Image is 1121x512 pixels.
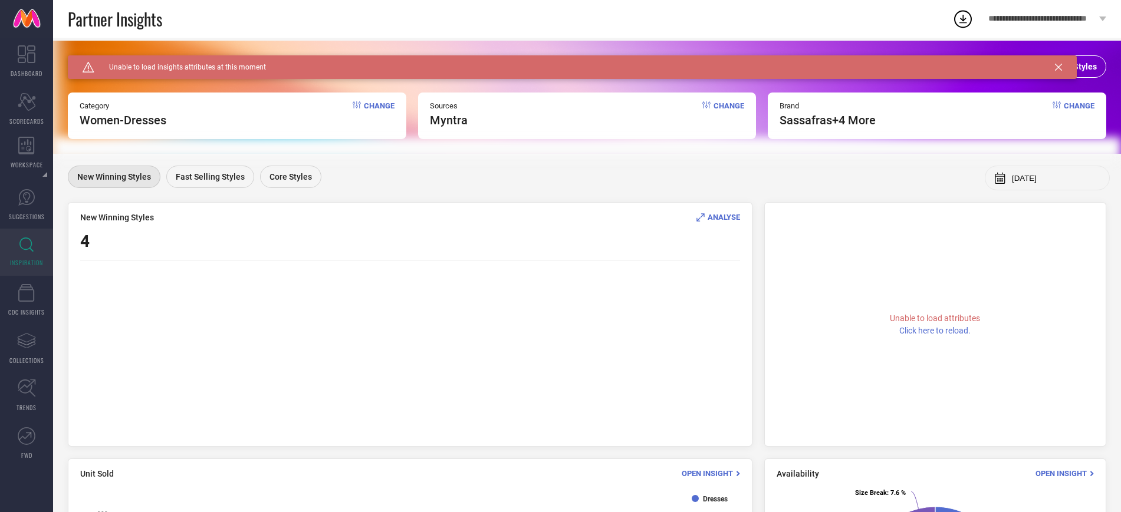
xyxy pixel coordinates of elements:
span: WORKSPACE [11,160,43,169]
span: Change [1064,101,1094,127]
input: Select month [1012,174,1100,183]
span: Core Styles [269,172,312,181]
span: Open Insight [682,469,733,478]
div: Open download list [952,8,974,29]
span: Women-Dresses [80,113,166,127]
tspan: Size Break [855,489,887,497]
span: Brand [780,101,876,110]
span: COLLECTIONS [9,356,44,365]
span: New Winning Styles [77,172,151,181]
div: Open Insight [682,468,740,479]
div: Analyse [696,212,740,223]
span: ANALYSE [708,213,740,222]
span: Unit Sold [80,469,114,478]
span: 4 [80,232,90,251]
span: New Winning Styles [80,213,154,222]
span: FWD [21,451,32,460]
span: Availability [777,469,819,478]
span: SUGGESTIONS [9,212,45,221]
span: myntra [430,113,468,127]
span: Open Insight [1035,469,1087,478]
span: Unable to load insights attributes at this moment [94,63,266,71]
span: TRENDS [17,403,37,412]
span: SCORECARDS [9,117,44,125]
span: Sources [430,101,468,110]
span: Category [80,101,166,110]
span: Change [714,101,744,127]
span: Fast Selling Styles [176,172,245,181]
span: INSPIRATION [10,258,43,267]
span: DASHBOARD [11,69,42,78]
span: sassafras +4 More [780,113,876,127]
text: : 7.6 % [855,489,906,497]
text: Dresses [703,495,728,503]
span: Click here to reload. [899,326,971,335]
span: Partner Insights [68,7,162,31]
span: Change [364,101,395,127]
span: CDC INSIGHTS [8,308,45,316]
div: Open Insight [1035,468,1094,479]
span: Unable to load attributes [890,313,980,323]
